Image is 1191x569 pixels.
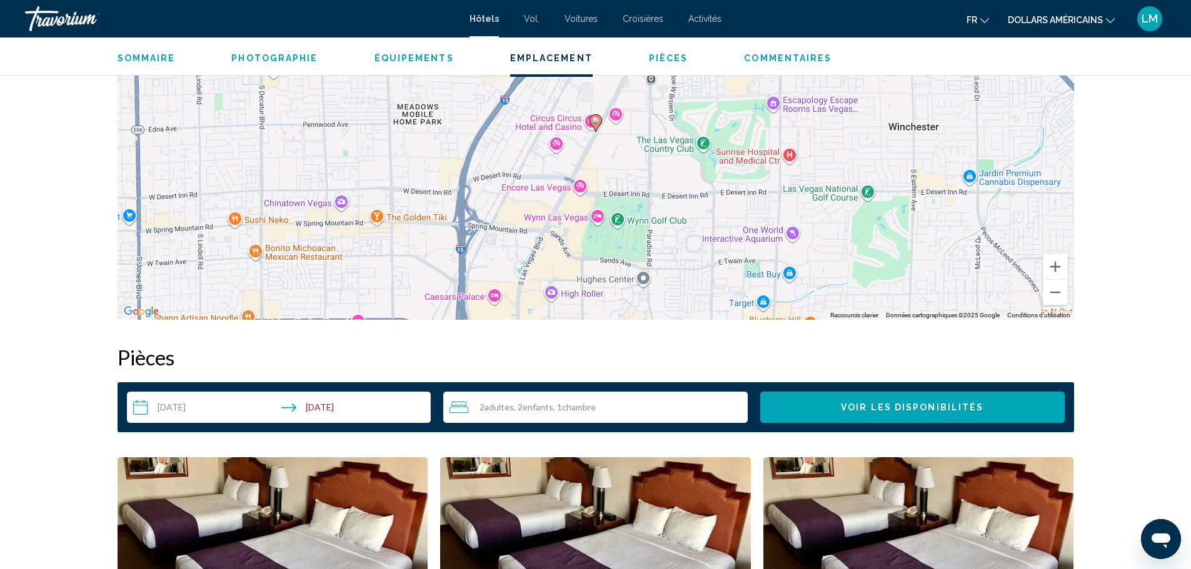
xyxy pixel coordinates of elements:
[886,312,1000,319] span: Données cartographiques ©2025 Google
[510,53,593,63] span: Emplacement
[649,53,688,63] span: Pièces
[374,53,454,63] span: Équipements
[841,403,983,413] span: Voir les disponibilités
[688,14,721,24] a: Activités
[121,304,162,320] img: Google
[744,53,832,63] span: Commentaires
[1008,11,1115,29] button: Changer de devise
[1133,6,1166,32] button: Menu utilisateur
[231,52,318,64] button: Photographie
[514,402,553,412] span: , 2
[127,392,1065,423] div: Search widget
[523,402,553,412] span: Enfants
[470,14,499,24] a: Hôtels
[760,392,1065,423] button: Voir les disponibilités
[623,14,663,24] a: Croisières
[127,392,431,423] button: Check-in date: Jul 15, 2026 Check-out date: Jul 16, 2026
[1007,312,1070,319] a: Conditions d'utilisation
[485,402,514,412] span: Adultes
[830,311,878,320] button: Raccourcis clavier
[25,6,457,31] a: Travorium
[744,52,832,64] button: Commentaires
[562,402,596,412] span: Chambre
[118,53,176,63] span: Sommaire
[967,15,977,25] font: fr
[231,53,318,63] span: Photographie
[374,52,454,64] button: Équipements
[443,392,748,423] button: Travelers: 2 adults, 2 children
[1043,280,1068,305] button: Zoom arrière
[1008,15,1103,25] font: dollars américains
[1043,254,1068,279] button: Zoom avant
[524,14,540,24] a: Vol.
[967,11,989,29] button: Changer de langue
[1141,519,1181,559] iframe: Bouton de lancement de la fenêtre de messagerie
[553,402,596,412] span: , 1
[565,14,598,24] a: Voitures
[118,52,176,64] button: Sommaire
[510,52,593,64] button: Emplacement
[480,402,514,412] span: 2
[118,345,1074,370] h2: Pièces
[649,52,688,64] button: Pièces
[121,304,162,320] a: Ouvrir cette zone dans Google Maps (dans une nouvelle fenêtre)
[1142,12,1158,25] font: LM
